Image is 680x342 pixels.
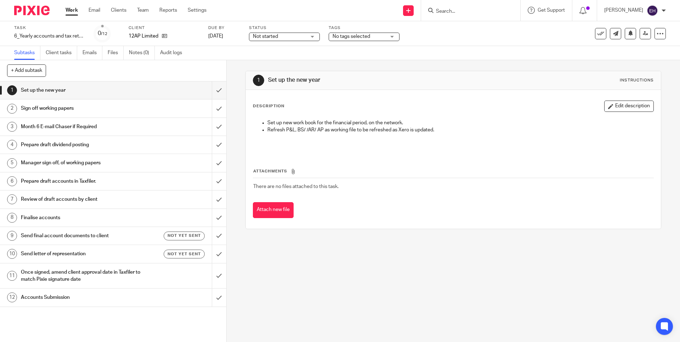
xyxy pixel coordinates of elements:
p: Refresh P&L, BS/ /AR/ AP as working file to be refreshed as Xero is updated. [267,126,653,133]
a: Reports [159,7,177,14]
div: 12 [7,292,17,302]
h1: Send final account documents to client [21,230,143,241]
a: Work [66,7,78,14]
h1: Sign off working papers [21,103,143,114]
button: Edit description [604,101,654,112]
a: Team [137,7,149,14]
span: No tags selected [333,34,370,39]
a: Client tasks [46,46,77,60]
img: Pixie [14,6,50,15]
div: 6_Yearly accounts and tax return [14,33,85,40]
a: Settings [188,7,206,14]
h1: Review of draft accounts by client [21,194,143,205]
div: 2 [7,104,17,114]
a: Audit logs [160,46,187,60]
span: There are no files attached to this task. [253,184,339,189]
div: 9 [7,231,17,241]
label: Tags [329,25,399,31]
img: svg%3E [647,5,658,16]
div: 4 [7,140,17,150]
p: 12AP Limited [129,33,158,40]
div: 7 [7,194,17,204]
div: 3 [7,122,17,132]
h1: Finalise accounts [21,212,143,223]
button: Attach new file [253,202,294,218]
a: Files [108,46,124,60]
input: Search [435,8,499,15]
span: Not started [253,34,278,39]
div: 11 [7,271,17,281]
p: Set up new work book for the financial period, on the network. [267,119,653,126]
span: Get Support [538,8,565,13]
a: Notes (0) [129,46,155,60]
button: + Add subtask [7,64,46,76]
h1: Manager sign off, of working papers [21,158,143,168]
h1: Prepare draft dividend posting [21,139,143,150]
h1: Once signed, amend client approval date in Taxfiler to match Pixie signature date [21,267,143,285]
div: 8 [7,213,17,223]
h1: Set up the new year [268,76,469,84]
label: Status [249,25,320,31]
div: 1 [7,85,17,95]
h1: Prepare draft accounts in Taxfiler. [21,176,143,187]
span: Not yet sent [168,251,201,257]
div: 1 [253,75,264,86]
p: [PERSON_NAME] [604,7,643,14]
label: Task [14,25,85,31]
div: Instructions [620,78,654,83]
h1: Month 6 E-mail Chaser if Required [21,121,143,132]
a: Email [89,7,100,14]
a: Emails [83,46,102,60]
label: Due by [208,25,240,31]
span: Not yet sent [168,233,201,239]
a: Subtasks [14,46,40,60]
label: Client [129,25,199,31]
small: /12 [101,32,107,36]
h1: Accounts Submission [21,292,143,303]
h1: Send letter of representation [21,249,143,259]
span: Attachments [253,169,287,173]
p: Description [253,103,284,109]
div: 5 [7,158,17,168]
div: 6 [7,176,17,186]
h1: Set up the new year [21,85,143,96]
a: Clients [111,7,126,14]
div: 0 [98,29,107,38]
div: 10 [7,249,17,259]
span: [DATE] [208,34,223,39]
